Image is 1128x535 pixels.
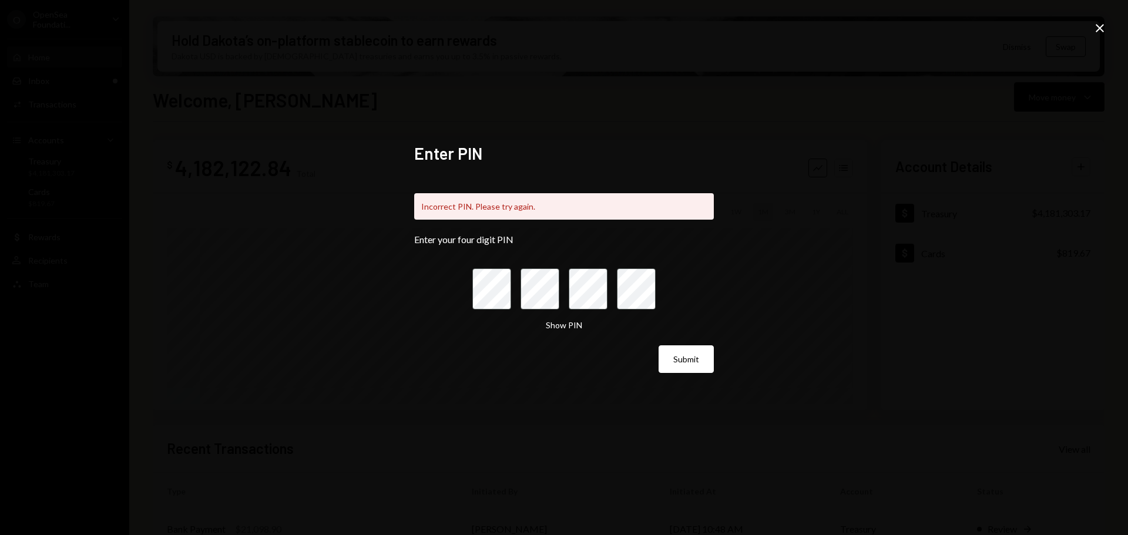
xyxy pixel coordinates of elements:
input: pin code 1 of 4 [472,268,511,309]
input: pin code 4 of 4 [617,268,656,309]
input: pin code 2 of 4 [521,268,559,309]
h2: Enter PIN [414,142,714,165]
button: Show PIN [546,320,582,331]
input: pin code 3 of 4 [569,268,607,309]
div: Enter your four digit PIN [414,234,714,245]
button: Submit [659,345,714,373]
div: Incorrect PIN. Please try again. [414,193,714,220]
